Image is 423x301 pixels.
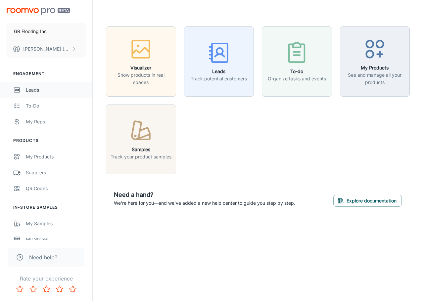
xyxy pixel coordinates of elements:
[268,75,326,82] p: Organize tasks and events
[333,197,402,203] a: Explore documentation
[333,195,402,207] button: Explore documentation
[111,153,171,160] p: Track your product samples
[268,68,326,75] h6: To-do
[114,199,295,207] p: We're here for you—and we've added a new help center to guide you step by step.
[26,102,86,109] div: To-do
[110,71,172,86] p: Show products in real spaces
[26,153,86,160] div: My Products
[26,86,86,94] div: Leads
[106,105,176,175] button: SamplesTrack your product samples
[7,40,86,58] button: [PERSON_NAME] [PERSON_NAME]
[262,58,332,64] a: To-doOrganize tasks and events
[14,28,47,35] p: GR Flooring Inc
[111,146,171,153] h6: Samples
[340,58,410,64] a: My ProductsSee and manage all your products
[340,26,410,97] button: My ProductsSee and manage all your products
[191,75,247,82] p: Track potential customers
[114,190,295,199] h6: Need a hand?
[26,220,86,227] div: My Samples
[23,45,70,53] p: [PERSON_NAME] [PERSON_NAME]
[344,64,406,71] h6: My Products
[26,236,86,243] div: My Stores
[344,71,406,86] p: See and manage all your products
[262,26,332,97] button: To-doOrganize tasks and events
[110,64,172,71] h6: Visualizer
[184,26,254,97] button: LeadsTrack potential customers
[106,26,176,97] button: VisualizerShow products in real spaces
[7,8,70,15] img: Roomvo PRO Beta
[26,118,86,125] div: My Reps
[26,169,86,176] div: Suppliers
[106,136,176,142] a: SamplesTrack your product samples
[184,58,254,64] a: LeadsTrack potential customers
[191,68,247,75] h6: Leads
[7,23,86,40] button: GR Flooring Inc
[26,185,86,192] div: QR Codes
